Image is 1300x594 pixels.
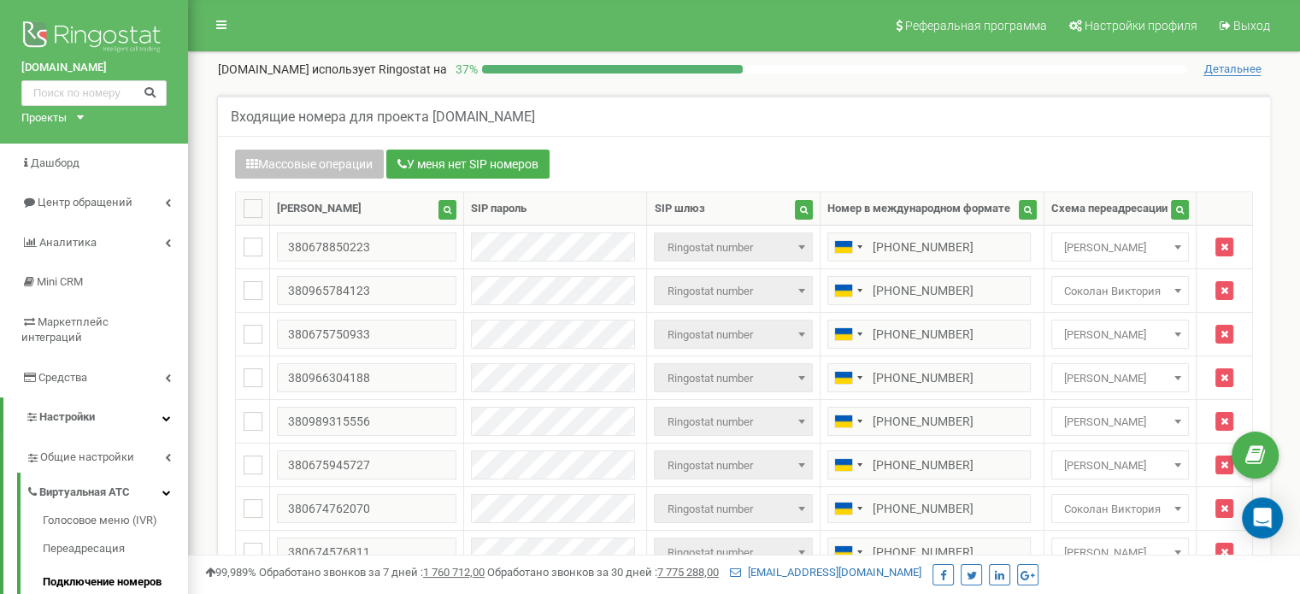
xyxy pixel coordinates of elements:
span: Дегнера Мирослава [1051,407,1190,436]
u: 7 775 288,00 [657,566,719,579]
span: Ringostat number [654,407,812,436]
span: Виртуальная АТС [39,485,130,501]
span: Оверченко Тетяна [1057,367,1184,391]
span: Соколан Виктория [1051,276,1190,305]
div: [PERSON_NAME] [277,201,362,217]
u: 1 760 712,00 [423,566,485,579]
input: 050 123 4567 [827,450,1031,479]
input: 050 123 4567 [827,276,1031,305]
input: 050 123 4567 [827,538,1031,567]
input: 050 123 4567 [827,320,1031,349]
a: [EMAIL_ADDRESS][DOMAIN_NAME] [730,566,921,579]
a: Виртуальная АТС [26,473,188,508]
span: Ringostat number [654,363,812,392]
div: Номер в международном формате [827,201,1010,217]
span: Шевчук Виктория [1051,320,1190,349]
span: Ringostat number [660,323,806,347]
h5: Входящие номера для проекта [DOMAIN_NAME] [231,109,535,125]
span: Алена Бавыко [1051,538,1190,567]
p: [DOMAIN_NAME] [218,61,447,78]
span: Настройки [39,410,95,423]
span: Детальнее [1203,62,1261,76]
div: Telephone country code [828,451,868,479]
div: Проекты [21,110,67,126]
span: Ringostat number [654,450,812,479]
p: 37 % [447,61,482,78]
div: Open Intercom Messenger [1242,497,1283,538]
span: Обработано звонков за 7 дней : [259,566,485,579]
span: Ringostat number [654,276,812,305]
span: Алена Бавыко [1057,541,1184,565]
span: Мельник Ольга [1057,236,1184,260]
span: Выход [1233,19,1270,32]
span: Ringostat number [660,367,806,391]
span: Центр обращений [38,196,132,209]
span: Реферальная программа [905,19,1047,32]
span: Ringostat number [660,497,806,521]
div: Telephone country code [828,495,868,522]
span: Mini CRM [37,275,83,288]
span: Ringostat number [660,454,806,478]
input: 050 123 4567 [827,494,1031,523]
span: Шевчук Виктория [1051,450,1190,479]
div: Telephone country code [828,233,868,261]
span: Соколан Виктория [1057,279,1184,303]
span: Дашборд [31,156,79,169]
a: Голосовое меню (IVR) [43,513,188,533]
input: Поиск по номеру [21,80,167,106]
span: Ringostat number [660,541,806,565]
input: 050 123 4567 [827,232,1031,262]
span: Ringostat number [660,410,806,434]
span: Ringostat number [654,320,812,349]
div: SIP шлюз [654,201,704,217]
span: Шевчук Виктория [1057,454,1184,478]
span: Ringostat number [660,279,806,303]
div: Telephone country code [828,277,868,304]
a: Общие настройки [26,438,188,473]
span: Средства [38,371,87,384]
div: Telephone country code [828,321,868,348]
span: Соколан Виктория [1057,497,1184,521]
span: Дегнера Мирослава [1057,410,1184,434]
span: Обработано звонков за 30 дней : [487,566,719,579]
span: 99,989% [205,566,256,579]
span: использует Ringostat на [312,62,447,76]
input: 050 123 4567 [827,407,1031,436]
img: Ringostat logo [21,17,167,60]
th: SIP пароль [463,192,646,226]
span: Шевчук Виктория [1057,323,1184,347]
a: [DOMAIN_NAME] [21,60,167,76]
span: Ringostat number [654,232,812,262]
a: Настройки [3,397,188,438]
a: Переадресация [43,532,188,566]
span: Настройки профиля [1085,19,1197,32]
div: Telephone country code [828,408,868,435]
input: 050 123 4567 [827,363,1031,392]
div: Схема переадресации [1051,201,1168,217]
span: Мельник Ольга [1051,232,1190,262]
span: Ringostat number [654,494,812,523]
div: Telephone country code [828,538,868,566]
button: Массовые операции [235,150,384,179]
span: Общие настройки [40,450,134,466]
span: Ringostat number [654,538,812,567]
span: Ringostat number [660,236,806,260]
div: Telephone country code [828,364,868,391]
span: Соколан Виктория [1051,494,1190,523]
span: Маркетплейс интеграций [21,315,109,344]
span: Оверченко Тетяна [1051,363,1190,392]
span: Аналитика [39,236,97,249]
button: У меня нет SIP номеров [386,150,550,179]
